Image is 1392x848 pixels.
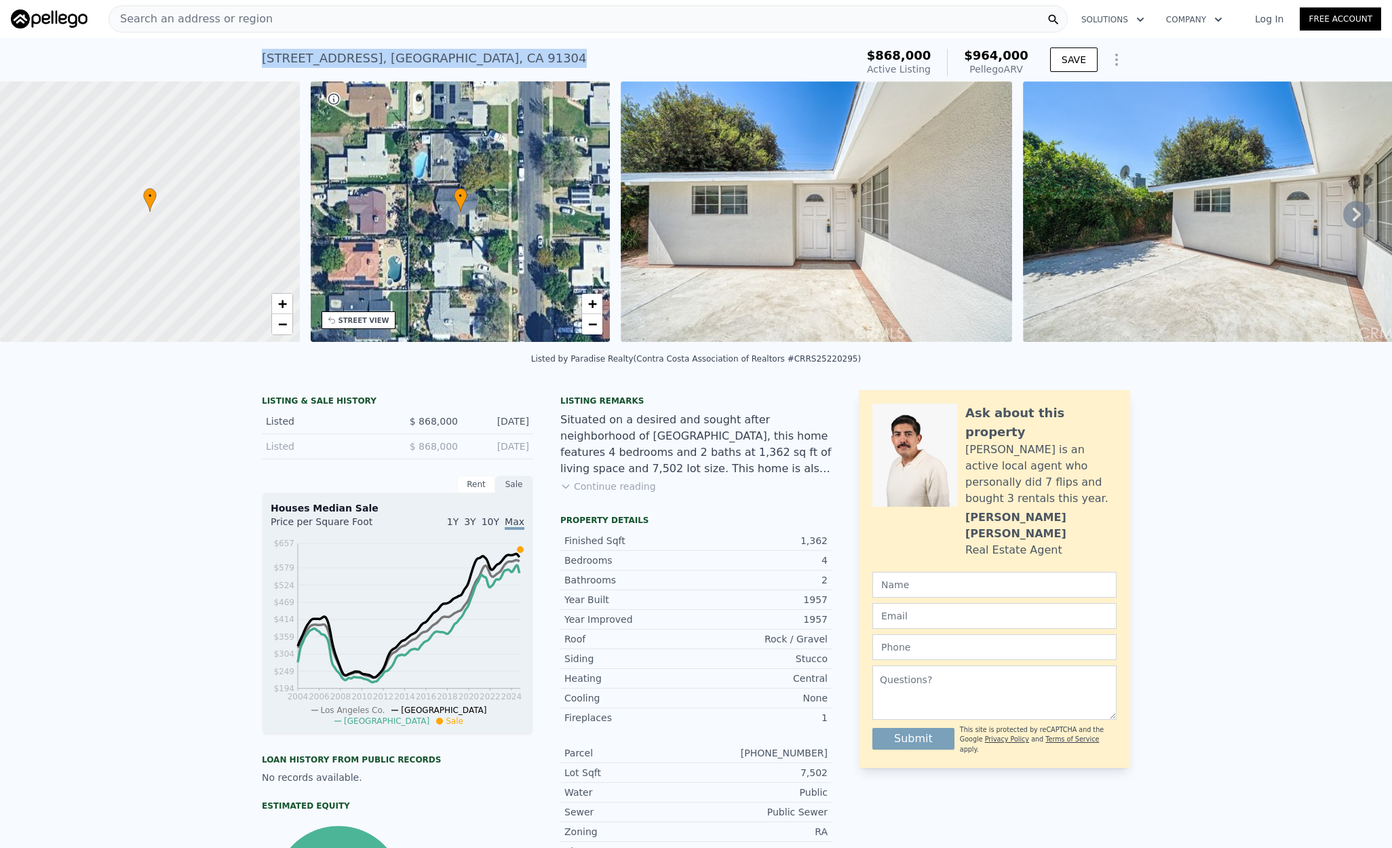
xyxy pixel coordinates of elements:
div: Parcel [564,746,696,760]
div: Roof [564,632,696,646]
span: 3Y [464,516,476,527]
span: [GEOGRAPHIC_DATA] [344,716,429,726]
a: Zoom in [582,294,602,314]
span: [GEOGRAPHIC_DATA] [401,706,486,715]
div: Houses Median Sale [271,501,524,515]
a: Zoom out [582,314,602,334]
tspan: $249 [273,667,294,676]
span: $964,000 [964,48,1028,62]
div: Finished Sqft [564,534,696,547]
span: − [588,315,597,332]
div: Loan history from public records [262,754,533,765]
div: 7,502 [696,766,828,779]
div: • [454,188,467,212]
input: Email [872,603,1117,629]
tspan: 2018 [437,692,458,701]
button: Submit [872,728,954,750]
div: Rock / Gravel [696,632,828,646]
a: Zoom in [272,294,292,314]
tspan: $524 [273,581,294,590]
div: Sale [495,476,533,493]
div: [DATE] [469,415,529,428]
div: This site is protected by reCAPTCHA and the Google and apply. [960,725,1117,754]
div: Price per Square Foot [271,515,398,537]
img: Sale: 169724175 Parcel: 55321096 [621,81,1012,342]
input: Name [872,572,1117,598]
div: Central [696,672,828,685]
span: Search an address or region [109,11,273,27]
tspan: 2006 [309,692,330,701]
div: [PERSON_NAME] is an active local agent who personally did 7 flips and bought 3 rentals this year. [965,442,1117,507]
div: Lot Sqft [564,766,696,779]
div: Zoning [564,825,696,839]
div: Estimated Equity [262,801,533,811]
div: Ask about this property [965,404,1117,442]
button: Solutions [1070,7,1155,32]
tspan: $414 [273,615,294,624]
div: [PHONE_NUMBER] [696,746,828,760]
div: 1 [696,711,828,725]
tspan: 2022 [480,692,501,701]
tspan: 2010 [351,692,372,701]
tspan: 2024 [501,692,522,701]
button: SAVE [1050,47,1098,72]
div: Real Estate Agent [965,542,1062,558]
div: Pellego ARV [964,62,1028,76]
span: + [588,295,597,312]
tspan: $579 [273,563,294,573]
div: None [696,691,828,705]
span: − [277,315,286,332]
div: Listed by Paradise Realty (Contra Costa Association of Realtors #CRRS25220295) [531,354,861,364]
div: No records available. [262,771,533,784]
tspan: $359 [273,632,294,642]
div: Property details [560,515,832,526]
span: $ 868,000 [410,441,458,452]
div: Siding [564,652,696,666]
a: Zoom out [272,314,292,334]
div: Listed [266,415,387,428]
img: Pellego [11,9,88,28]
div: Public Sewer [696,805,828,819]
span: $ 868,000 [410,416,458,427]
div: Sewer [564,805,696,819]
div: Water [564,786,696,799]
div: Situated on a desired and sought after neighborhood of [GEOGRAPHIC_DATA], this home features 4 be... [560,412,832,477]
span: 1Y [447,516,459,527]
div: 1957 [696,593,828,606]
div: [DATE] [469,440,529,453]
tspan: $657 [273,539,294,548]
button: Continue reading [560,480,656,493]
button: Company [1155,7,1233,32]
tspan: 2020 [459,692,480,701]
input: Phone [872,634,1117,660]
div: STREET VIEW [339,315,389,326]
tspan: 2016 [416,692,437,701]
div: 1,362 [696,534,828,547]
span: $868,000 [867,48,931,62]
div: • [143,188,157,212]
tspan: 2014 [394,692,415,701]
div: 2 [696,573,828,587]
div: Stucco [696,652,828,666]
tspan: 2008 [330,692,351,701]
div: 1957 [696,613,828,626]
div: Year Built [564,593,696,606]
div: [PERSON_NAME] [PERSON_NAME] [965,509,1117,542]
div: Listed [266,440,387,453]
div: Rent [457,476,495,493]
button: Show Options [1103,46,1130,73]
div: Bathrooms [564,573,696,587]
div: [STREET_ADDRESS] , [GEOGRAPHIC_DATA] , CA 91304 [262,49,587,68]
span: 10Y [482,516,499,527]
span: + [277,295,286,312]
span: Sale [446,716,463,726]
a: Privacy Policy [985,735,1029,743]
tspan: $469 [273,598,294,607]
a: Free Account [1300,7,1381,31]
tspan: 2004 [288,692,309,701]
span: Los Angeles Co. [321,706,385,715]
div: Fireplaces [564,711,696,725]
div: Public [696,786,828,799]
tspan: 2012 [373,692,394,701]
div: Year Improved [564,613,696,626]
